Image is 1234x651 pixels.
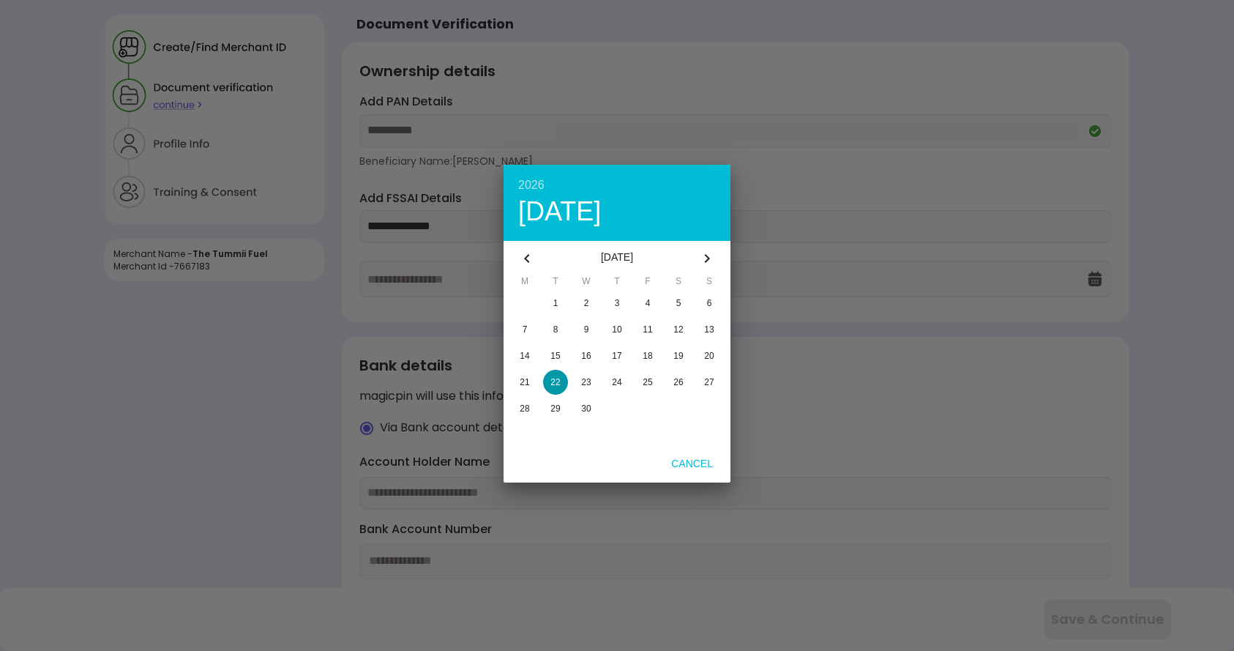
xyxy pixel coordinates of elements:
span: 5 [676,298,681,308]
button: 23 [571,370,602,395]
span: 12 [673,324,683,335]
button: 5 [663,291,694,316]
button: 28 [509,396,540,421]
span: 18 [643,351,652,361]
span: 6 [707,298,712,308]
button: 18 [632,343,663,368]
div: 2026 [518,179,716,191]
span: 30 [581,403,591,414]
span: 24 [612,377,621,387]
button: 16 [571,343,602,368]
button: 26 [663,370,694,395]
span: 25 [643,377,652,387]
span: 11 [643,324,652,335]
span: 4 [646,298,651,308]
button: 4 [632,291,663,316]
span: Cancel [659,458,725,469]
button: 25 [632,370,663,395]
button: 10 [602,317,632,342]
button: 30 [571,396,602,421]
button: 11 [632,317,663,342]
button: 9 [571,317,602,342]
span: T [540,276,571,291]
div: [DATE] [518,198,716,225]
span: F [632,276,663,291]
div: [DATE] [545,241,689,276]
button: 22 [540,370,571,395]
span: 9 [584,324,589,335]
button: 27 [694,370,725,395]
span: 27 [704,377,714,387]
span: S [694,276,725,291]
span: M [509,276,540,291]
button: 17 [602,343,632,368]
span: 28 [520,403,529,414]
span: 20 [704,351,714,361]
span: 19 [673,351,683,361]
button: 29 [540,396,571,421]
button: 7 [509,317,540,342]
button: 6 [694,291,725,316]
button: Cancel [659,450,725,477]
button: 24 [602,370,632,395]
span: 13 [704,324,714,335]
span: 8 [553,324,558,335]
button: 3 [602,291,632,316]
span: 17 [612,351,621,361]
span: 23 [581,377,591,387]
span: S [663,276,694,291]
span: 22 [550,377,560,387]
span: 7 [523,324,528,335]
span: 3 [615,298,620,308]
span: W [571,276,602,291]
button: 12 [663,317,694,342]
button: 14 [509,343,540,368]
span: 1 [553,298,558,308]
button: 21 [509,370,540,395]
span: 2 [584,298,589,308]
span: 26 [673,377,683,387]
span: T [602,276,632,291]
button: 13 [694,317,725,342]
span: 21 [520,377,529,387]
button: 2 [571,291,602,316]
span: 10 [612,324,621,335]
button: 20 [694,343,725,368]
button: 1 [540,291,571,316]
button: 19 [663,343,694,368]
span: 14 [520,351,529,361]
button: 15 [540,343,571,368]
span: 29 [550,403,560,414]
button: 8 [540,317,571,342]
span: 16 [581,351,591,361]
span: 15 [550,351,560,361]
